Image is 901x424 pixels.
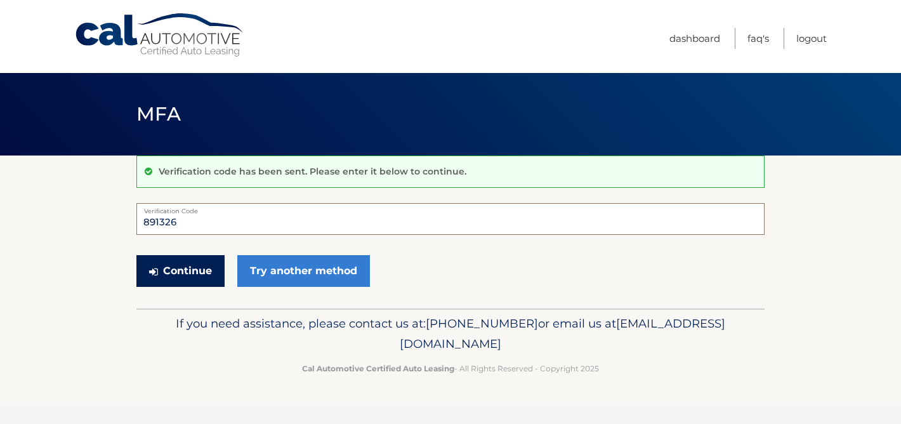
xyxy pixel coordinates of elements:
p: - All Rights Reserved - Copyright 2025 [145,362,756,375]
a: FAQ's [747,28,769,49]
span: [EMAIL_ADDRESS][DOMAIN_NAME] [400,316,725,351]
p: Verification code has been sent. Please enter it below to continue. [159,166,466,177]
p: If you need assistance, please contact us at: or email us at [145,314,756,354]
span: [PHONE_NUMBER] [426,316,538,331]
button: Continue [136,255,225,287]
strong: Cal Automotive Certified Auto Leasing [302,364,454,373]
a: Cal Automotive [74,13,246,58]
a: Dashboard [669,28,720,49]
input: Verification Code [136,203,765,235]
a: Logout [796,28,827,49]
label: Verification Code [136,203,765,213]
span: MFA [136,102,181,126]
a: Try another method [237,255,370,287]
